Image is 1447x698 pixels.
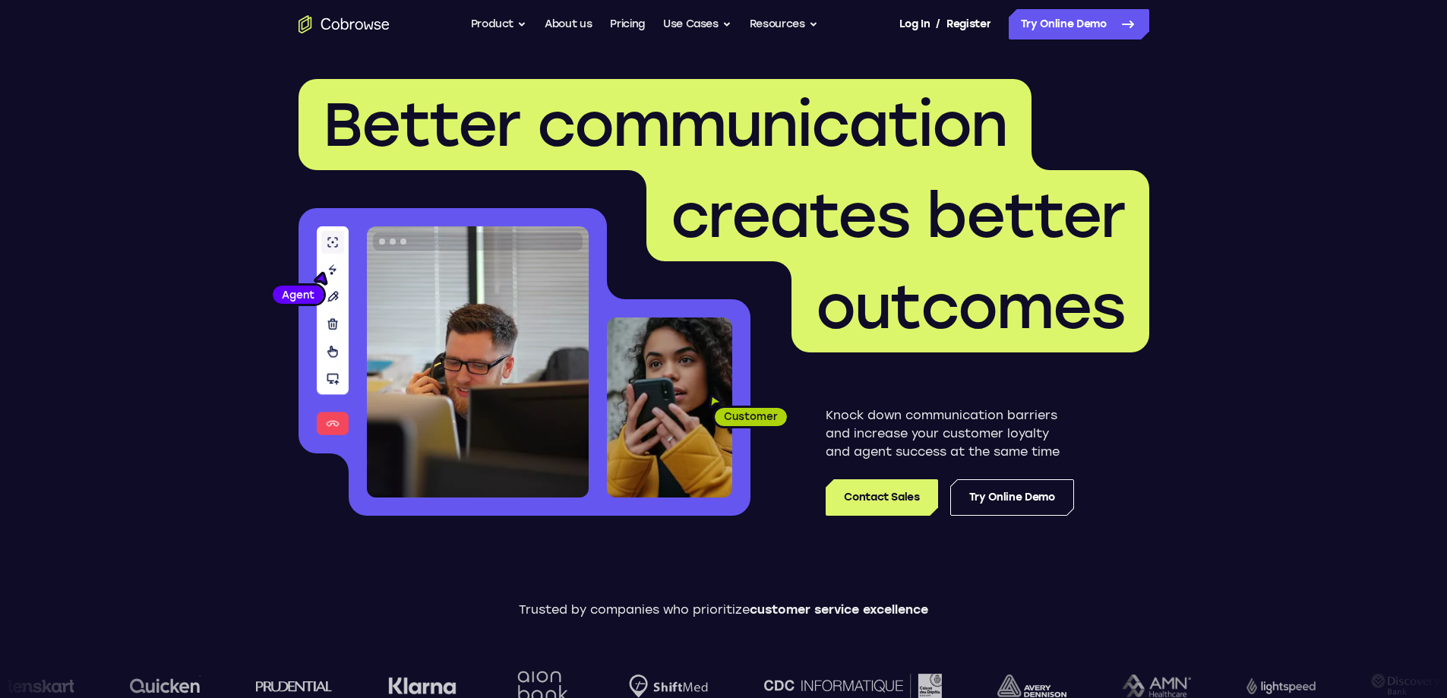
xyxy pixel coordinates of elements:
[471,9,527,39] button: Product
[367,226,589,497] img: A customer support agent talking on the phone
[950,479,1074,516] a: Try Online Demo
[387,677,455,695] img: Klarna
[750,602,928,617] span: customer service excellence
[936,15,940,33] span: /
[627,674,706,698] img: Shiftmed
[816,270,1125,343] span: outcomes
[899,9,930,39] a: Log In
[946,9,990,39] a: Register
[323,88,1007,161] span: Better communication
[1120,674,1190,698] img: AMN Healthcare
[1009,9,1149,39] a: Try Online Demo
[826,479,937,516] a: Contact Sales
[299,15,390,33] a: Go to the home page
[750,9,818,39] button: Resources
[254,680,331,692] img: prudential
[671,179,1125,252] span: creates better
[607,317,732,497] img: A customer holding their phone
[663,9,731,39] button: Use Cases
[826,406,1074,461] p: Knock down communication barriers and increase your customer loyalty and agent success at the sam...
[996,674,1065,697] img: avery-dennison
[610,9,645,39] a: Pricing
[762,674,940,697] img: CDC Informatique
[545,9,592,39] a: About us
